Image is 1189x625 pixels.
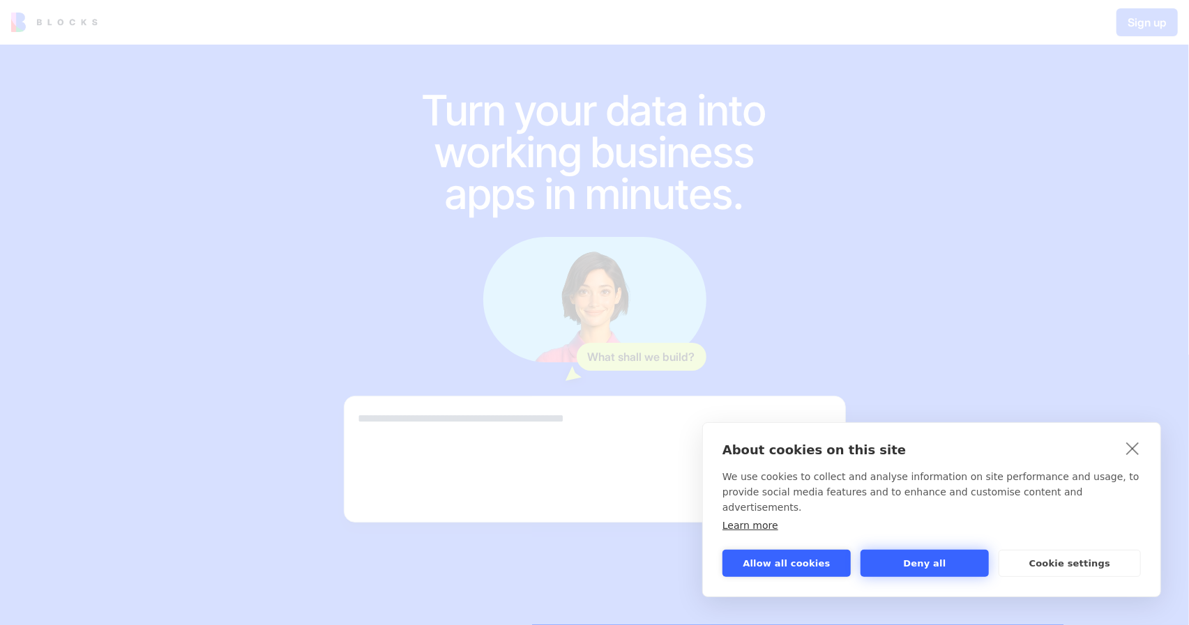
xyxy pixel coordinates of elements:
a: Learn more [722,520,778,531]
button: Deny all [861,550,989,577]
p: We use cookies to collect and analyse information on site performance and usage, to provide socia... [722,469,1141,515]
button: Allow all cookies [722,550,851,577]
strong: About cookies on this site [722,442,906,457]
button: Cookie settings [999,550,1141,577]
a: close [1122,437,1144,459]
